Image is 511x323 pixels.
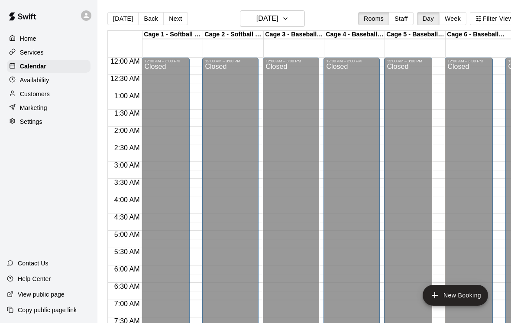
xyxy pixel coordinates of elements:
[205,59,256,63] div: 12:00 AM – 3:00 PM
[112,248,142,255] span: 5:30 AM
[256,13,278,25] h6: [DATE]
[326,59,377,63] div: 12:00 AM – 3:00 PM
[112,283,142,290] span: 6:30 AM
[18,290,65,299] p: View public page
[358,12,389,25] button: Rooms
[112,161,142,169] span: 3:00 AM
[20,62,46,71] p: Calendar
[7,115,91,128] a: Settings
[108,58,142,65] span: 12:00 AM
[20,34,36,43] p: Home
[385,31,446,39] div: Cage 5 - Baseball (HitTrax)
[439,12,466,25] button: Week
[112,196,142,203] span: 4:00 AM
[138,12,164,25] button: Back
[446,31,506,39] div: Cage 6 - Baseball (Hack Attack Hand-fed Machine)
[447,59,490,63] div: 12:00 AM – 3:00 PM
[142,31,203,39] div: Cage 1 - Softball (Hack Attack)
[20,103,47,112] p: Marketing
[112,144,142,152] span: 2:30 AM
[7,101,91,114] a: Marketing
[112,231,142,238] span: 5:00 AM
[163,12,188,25] button: Next
[7,60,91,73] a: Calendar
[112,179,142,186] span: 3:30 AM
[112,213,142,221] span: 4:30 AM
[20,90,50,98] p: Customers
[144,59,187,63] div: 12:00 AM – 3:00 PM
[112,127,142,134] span: 2:00 AM
[20,76,49,84] p: Availability
[240,10,305,27] button: [DATE]
[108,75,142,82] span: 12:30 AM
[112,265,142,273] span: 6:00 AM
[107,12,139,25] button: [DATE]
[7,46,91,59] a: Services
[20,48,44,57] p: Services
[7,87,91,100] a: Customers
[18,259,49,268] p: Contact Us
[389,12,414,25] button: Staff
[20,117,42,126] p: Settings
[112,110,142,117] span: 1:30 AM
[18,306,77,314] p: Copy public page link
[265,59,317,63] div: 12:00 AM – 3:00 PM
[112,300,142,307] span: 7:00 AM
[18,275,51,283] p: Help Center
[112,92,142,100] span: 1:00 AM
[7,74,91,87] a: Availability
[417,12,440,25] button: Day
[387,59,430,63] div: 12:00 AM – 3:00 PM
[423,285,488,306] button: add
[264,31,324,39] div: Cage 3 - Baseball (Triple Play)
[324,31,385,39] div: Cage 4 - Baseball (Triple Play)
[203,31,264,39] div: Cage 2 - Softball (Triple Play)
[7,32,91,45] a: Home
